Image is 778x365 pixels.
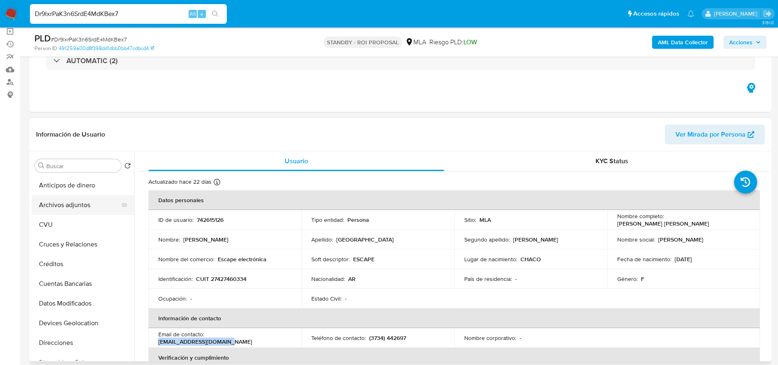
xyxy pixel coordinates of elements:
p: Lugar de nacimiento : [464,255,517,263]
span: 3.151.0 [762,19,774,26]
span: # Dr9lxrPaK3n6SrdE4MdKBex7 [51,35,127,43]
h3: AUTOMATIC (2) [66,56,118,65]
button: Devices Geolocation [32,313,134,333]
span: Riesgo PLD: [429,38,477,47]
p: Género : [617,275,638,283]
a: 491259a00d8f398dd1dbb0bb47cdbcd4 [59,45,154,52]
button: Datos Modificados [32,294,134,313]
p: - [190,295,192,302]
span: Usuario [285,156,308,166]
p: Tipo entidad : [311,216,344,224]
p: Persona [347,216,369,224]
button: Archivos adjuntos [32,195,128,215]
p: (3734) 442697 [369,334,406,342]
p: CUIT 27427460334 [196,275,246,283]
button: Direcciones [32,333,134,353]
p: ID de usuario : [158,216,194,224]
p: [EMAIL_ADDRESS][DOMAIN_NAME] [158,338,252,345]
th: Información de contacto [148,308,760,328]
p: Nombre social : [617,236,655,243]
button: Buscar [38,162,45,169]
span: Acciones [729,36,753,49]
p: Estado Civil : [311,295,342,302]
b: AML Data Collector [658,36,708,49]
p: Segundo apellido : [464,236,510,243]
p: Escape electrónica [218,255,267,263]
p: CHACO [520,255,541,263]
p: ESCAPE [353,255,374,263]
p: 742615126 [197,216,224,224]
span: LOW [463,37,477,47]
p: Nombre completo : [617,212,664,220]
p: STANDBY - ROI PROPOSAL [324,36,402,48]
p: [PERSON_NAME] [513,236,558,243]
p: [GEOGRAPHIC_DATA] [336,236,394,243]
p: F [641,275,644,283]
p: Nacionalidad : [311,275,345,283]
a: Salir [763,9,772,18]
th: Datos personales [148,190,760,210]
span: s [201,10,203,18]
button: Cuentas Bancarias [32,274,134,294]
p: Apellido : [311,236,333,243]
b: Person ID [34,45,57,52]
p: [PERSON_NAME] [183,236,228,243]
button: Ver Mirada por Persona [665,125,765,144]
p: Teléfono de contacto : [311,334,366,342]
p: Actualizado hace 22 días [148,178,212,186]
span: Alt [189,10,196,18]
button: Anticipos de dinero [32,176,134,195]
p: Sitio : [464,216,476,224]
p: [PERSON_NAME] [PERSON_NAME] [617,220,709,227]
p: [DATE] [675,255,692,263]
p: Identificación : [158,275,193,283]
a: Notificaciones [687,10,694,17]
button: Cruces y Relaciones [32,235,134,254]
p: [PERSON_NAME] [658,236,703,243]
p: AR [348,275,356,283]
p: elaine.mcfarlane@mercadolibre.com [714,10,760,18]
div: MLA [405,38,426,47]
button: CVU [32,215,134,235]
p: - [520,334,521,342]
p: MLA [479,216,491,224]
p: Email de contacto : [158,331,204,338]
button: AML Data Collector [652,36,714,49]
p: Ocupación : [158,295,187,302]
h1: Información de Usuario [36,130,105,139]
span: Accesos rápidos [633,9,679,18]
input: Buscar usuario o caso... [30,9,227,19]
button: Volver al orden por defecto [124,162,131,171]
p: - [345,295,347,302]
p: Nombre corporativo : [464,334,516,342]
p: Nombre del comercio : [158,255,214,263]
div: AUTOMATIC (2) [46,51,755,70]
button: Créditos [32,254,134,274]
span: KYC Status [595,156,628,166]
span: Ver Mirada por Persona [675,125,746,144]
button: Acciones [723,36,767,49]
p: Fecha de nacimiento : [617,255,671,263]
b: PLD [34,32,51,45]
p: Soft descriptor : [311,255,350,263]
button: search-icon [207,8,224,20]
p: - [515,275,517,283]
p: País de residencia : [464,275,512,283]
input: Buscar [46,162,118,170]
p: Nombre : [158,236,180,243]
